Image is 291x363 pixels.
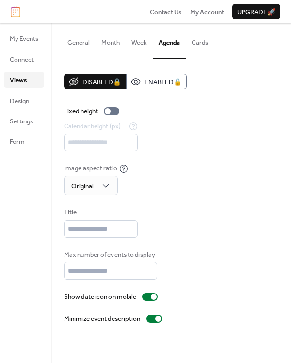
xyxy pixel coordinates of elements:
span: Form [10,137,25,147]
a: My Events [4,31,44,46]
a: Views [4,72,44,87]
div: Image aspect ratio [64,163,117,173]
a: Form [4,134,44,149]
a: Contact Us [150,7,182,17]
span: Settings [10,117,33,126]
div: Fixed height [64,106,98,116]
span: Connect [10,55,34,65]
button: Upgrade🚀 [232,4,280,19]
img: logo [11,6,20,17]
a: Design [4,93,44,108]
div: Show date icon on mobile [64,292,136,302]
span: Views [10,75,27,85]
div: Minimize event description [64,314,141,324]
a: Settings [4,113,44,129]
span: Upgrade 🚀 [237,7,275,17]
button: Cards [186,23,214,57]
div: Max number of events to display [64,250,155,259]
button: Agenda [153,23,186,58]
div: Title [64,207,136,217]
span: Design [10,96,29,106]
button: Month [96,23,126,57]
span: Original [71,180,94,192]
a: Connect [4,52,44,67]
span: My Events [10,34,38,44]
a: My Account [190,7,224,17]
button: General [62,23,96,57]
button: Week [126,23,153,57]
